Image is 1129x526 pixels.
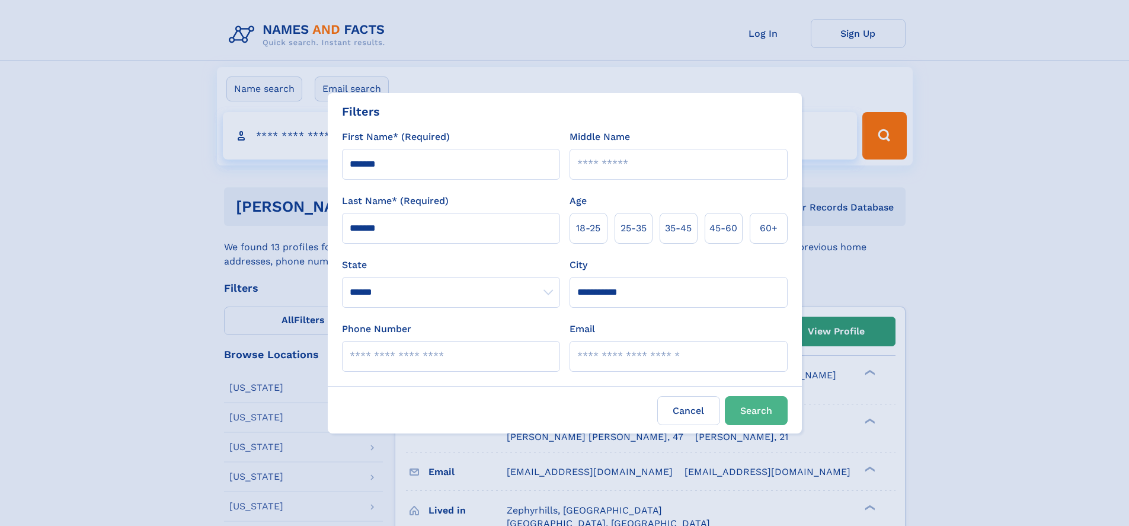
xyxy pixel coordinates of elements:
label: City [570,258,587,272]
span: 35‑45 [665,221,692,235]
label: Age [570,194,587,208]
span: 25‑35 [621,221,647,235]
span: 45‑60 [709,221,737,235]
label: State [342,258,560,272]
label: First Name* (Required) [342,130,450,144]
label: Middle Name [570,130,630,144]
label: Email [570,322,595,336]
span: 18‑25 [576,221,600,235]
label: Phone Number [342,322,411,336]
label: Last Name* (Required) [342,194,449,208]
button: Search [725,396,788,425]
label: Cancel [657,396,720,425]
div: Filters [342,103,380,120]
span: 60+ [760,221,778,235]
